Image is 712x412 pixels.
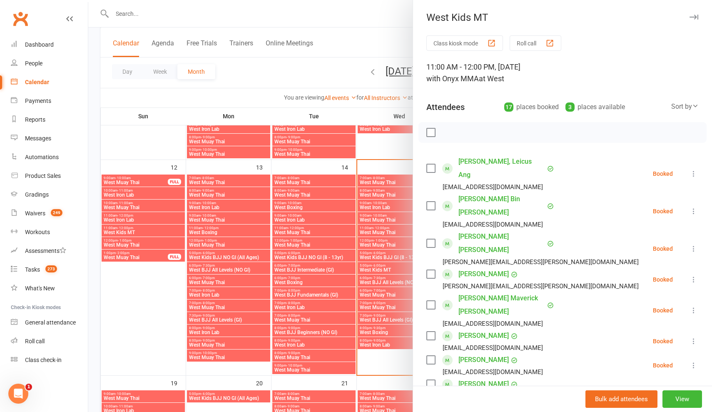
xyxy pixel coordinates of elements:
div: Calendar [25,79,49,85]
span: 1 [25,384,32,390]
a: [PERSON_NAME] [458,377,509,391]
div: People [25,60,42,67]
button: Roll call [510,35,561,51]
div: Dashboard [25,41,54,48]
div: 3 [565,102,575,112]
button: Class kiosk mode [426,35,503,51]
div: [EMAIL_ADDRESS][DOMAIN_NAME] [443,318,543,329]
a: [PERSON_NAME] Bin [PERSON_NAME] [458,192,545,219]
div: [EMAIL_ADDRESS][DOMAIN_NAME] [443,182,543,192]
a: Assessments [11,242,88,260]
div: Reports [25,116,45,123]
a: Class kiosk mode [11,351,88,370]
div: Booked [653,208,673,214]
div: Messages [25,135,51,142]
a: Product Sales [11,167,88,185]
a: Clubworx [10,8,31,29]
button: View [662,390,702,408]
div: places booked [504,101,559,113]
div: 17 [504,102,513,112]
div: [PERSON_NAME][EMAIL_ADDRESS][PERSON_NAME][DOMAIN_NAME] [443,281,639,292]
div: Automations [25,154,59,160]
div: What's New [25,285,55,292]
a: General attendance kiosk mode [11,313,88,332]
div: West Kids MT [413,12,712,23]
a: [PERSON_NAME] [458,267,509,281]
div: Booked [653,171,673,177]
a: Payments [11,92,88,110]
a: Tasks 273 [11,260,88,279]
div: 11:00 AM - 12:00 PM, [DATE] [426,61,699,85]
div: [PERSON_NAME][EMAIL_ADDRESS][PERSON_NAME][DOMAIN_NAME] [443,257,639,267]
a: What's New [11,279,88,298]
div: Gradings [25,191,49,198]
div: Booked [653,307,673,313]
a: Roll call [11,332,88,351]
div: Booked [653,277,673,282]
a: [PERSON_NAME] [458,353,509,367]
div: [EMAIL_ADDRESS][DOMAIN_NAME] [443,367,543,377]
div: Tasks [25,266,40,273]
div: Roll call [25,338,45,345]
span: at West [479,74,504,83]
a: Automations [11,148,88,167]
a: Dashboard [11,35,88,54]
a: Waivers 249 [11,204,88,223]
a: Reports [11,110,88,129]
span: 249 [51,209,62,216]
div: Workouts [25,229,50,235]
span: 273 [45,265,57,272]
div: Waivers [25,210,45,217]
a: Calendar [11,73,88,92]
div: places available [565,101,625,113]
div: [EMAIL_ADDRESS][DOMAIN_NAME] [443,219,543,230]
div: Class check-in [25,357,62,363]
a: People [11,54,88,73]
div: Sort by [671,101,699,112]
a: Messages [11,129,88,148]
div: Booked [653,362,673,368]
div: Assessments [25,247,66,254]
div: General attendance [25,319,76,326]
a: [PERSON_NAME] [458,329,509,342]
div: Product Sales [25,172,61,179]
a: [PERSON_NAME] [PERSON_NAME] [458,230,545,257]
span: with Onyx MMA [426,74,479,83]
a: [PERSON_NAME], Leicus Ang [458,155,545,182]
a: [PERSON_NAME] Maverick [PERSON_NAME] [458,292,545,318]
a: Workouts [11,223,88,242]
button: Bulk add attendees [585,390,657,408]
div: Attendees [426,101,465,113]
div: Booked [653,338,673,344]
a: Gradings [11,185,88,204]
div: [EMAIL_ADDRESS][DOMAIN_NAME] [443,342,543,353]
div: Booked [653,246,673,252]
iframe: Intercom live chat [8,384,28,404]
div: Payments [25,97,51,104]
